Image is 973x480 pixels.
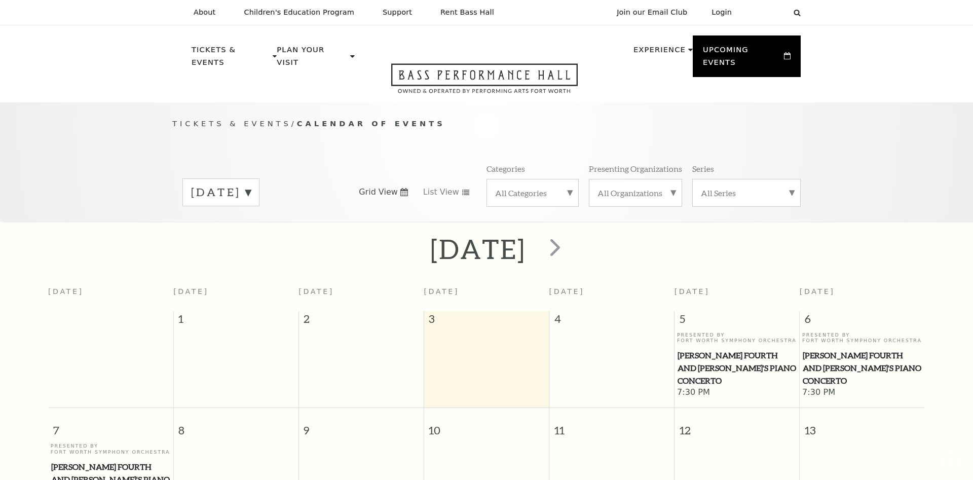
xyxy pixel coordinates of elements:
span: [DATE] [675,287,710,296]
p: Presented By Fort Worth Symphony Orchestra [51,443,171,455]
label: All Series [701,188,792,198]
th: [DATE] [48,281,173,311]
p: Presenting Organizations [589,163,682,174]
span: 8 [174,408,298,443]
p: Children's Education Program [244,8,354,17]
p: Categories [486,163,525,174]
span: 7 [48,408,173,443]
p: Support [383,8,412,17]
span: 5 [675,311,799,331]
p: Plan Your Visit [277,44,348,75]
button: next [536,231,573,267]
span: 13 [800,408,925,443]
span: Calendar of Events [297,119,445,128]
span: 7:30 PM [677,387,797,398]
label: [DATE] [191,184,251,200]
span: [DATE] [549,287,585,296]
span: Tickets & Events [172,119,291,128]
p: Rent Bass Hall [440,8,494,17]
span: [DATE] [424,287,459,296]
span: [DATE] [800,287,835,296]
span: 6 [800,311,925,331]
label: All Organizations [597,188,673,198]
select: Select: [748,8,784,17]
p: Series [692,163,714,174]
p: Presented By Fort Worth Symphony Orchestra [802,332,922,344]
span: 2 [299,311,424,331]
span: 1 [174,311,298,331]
span: 12 [675,408,799,443]
span: 10 [424,408,549,443]
p: Presented By Fort Worth Symphony Orchestra [677,332,797,344]
label: All Categories [495,188,570,198]
p: About [194,8,215,17]
span: 11 [549,408,674,443]
span: 7:30 PM [802,387,922,398]
span: List View [423,187,459,198]
span: Grid View [359,187,398,198]
h2: [DATE] [430,233,526,265]
span: [PERSON_NAME] Fourth and [PERSON_NAME]'s Piano Concerto [803,349,922,387]
span: 4 [549,311,674,331]
span: [DATE] [173,287,209,296]
p: Tickets & Events [192,44,270,75]
p: / [172,118,801,130]
span: 9 [299,408,424,443]
span: [DATE] [298,287,334,296]
span: [PERSON_NAME] Fourth and [PERSON_NAME]'s Piano Concerto [678,349,797,387]
p: Upcoming Events [703,44,781,75]
span: 3 [424,311,549,331]
p: Experience [633,44,686,62]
